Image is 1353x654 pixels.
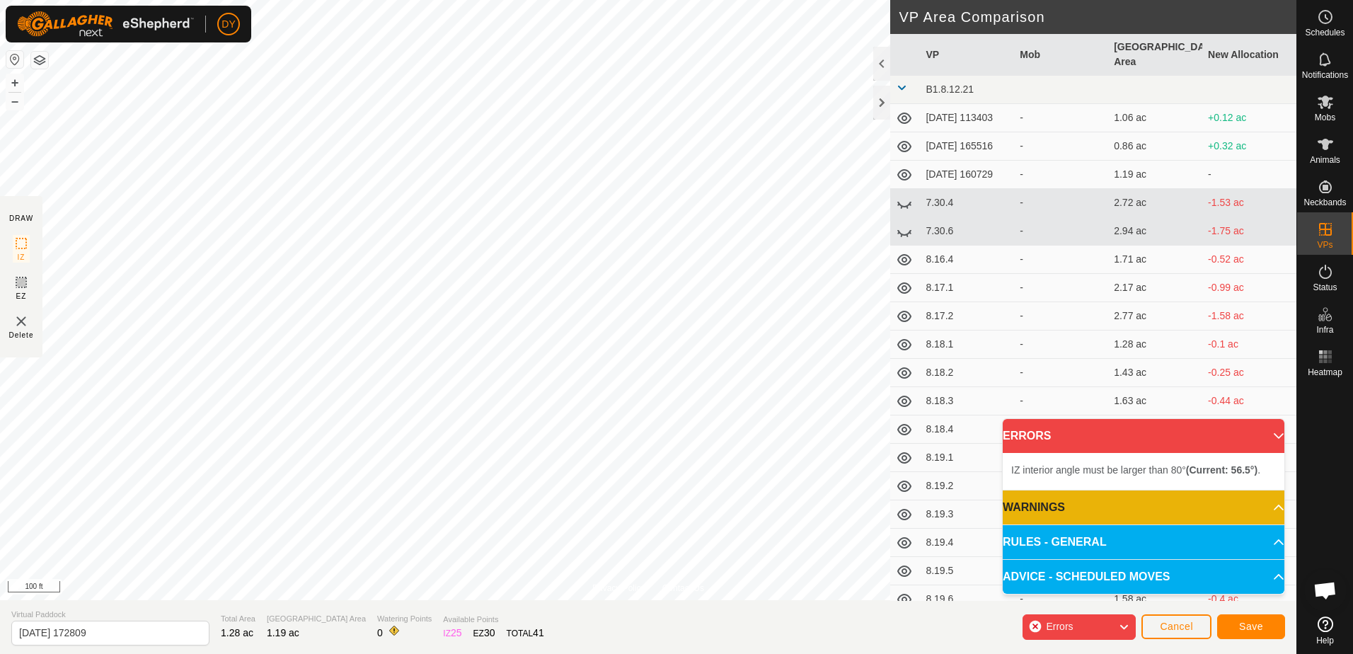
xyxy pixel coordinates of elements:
[1202,189,1296,217] td: -1.53 ac
[13,313,30,330] img: VP
[1308,368,1342,377] span: Heatmap
[1020,337,1102,352] div: -
[920,217,1014,246] td: 7.30.6
[1020,309,1102,323] div: -
[1020,167,1102,182] div: -
[1202,217,1296,246] td: -1.75 ac
[221,627,253,638] span: 1.28 ac
[1020,110,1102,125] div: -
[377,627,383,638] span: 0
[1108,274,1202,302] td: 2.17 ac
[267,627,299,638] span: 1.19 ac
[1020,139,1102,154] div: -
[920,415,1014,444] td: 8.18.4
[1297,611,1353,650] a: Help
[1202,359,1296,387] td: -0.25 ac
[926,84,974,95] span: B1.8.12.21
[1003,419,1284,453] p-accordion-header: ERRORS
[18,252,25,263] span: IZ
[592,582,645,595] a: Privacy Policy
[1316,326,1333,334] span: Infra
[377,613,432,625] span: Watering Points
[920,387,1014,415] td: 8.18.3
[1108,189,1202,217] td: 2.72 ac
[1108,359,1202,387] td: 1.43 ac
[473,626,495,641] div: EZ
[221,17,235,32] span: DY
[1108,585,1202,614] td: 1.58 ac
[507,626,544,641] div: TOTAL
[1108,246,1202,274] td: 1.71 ac
[1003,428,1051,444] span: ERRORS
[484,627,495,638] span: 30
[1202,104,1296,132] td: +0.12 ac
[31,52,48,69] button: Map Layers
[1003,534,1107,551] span: RULES - GENERAL
[1202,132,1296,161] td: +0.32 ac
[920,585,1014,614] td: 8.19.6
[662,582,704,595] a: Contact Us
[920,274,1014,302] td: 8.17.1
[1003,490,1284,524] p-accordion-header: WARNINGS
[451,627,462,638] span: 25
[1003,525,1284,559] p-accordion-header: RULES - GENERAL
[1202,415,1296,444] td: -0.62 ac
[1108,104,1202,132] td: 1.06 ac
[6,51,23,68] button: Reset Map
[1020,592,1102,607] div: -
[1108,132,1202,161] td: 0.86 ac
[1141,614,1211,639] button: Cancel
[1011,464,1260,476] span: IZ interior angle must be larger than 80° .
[920,302,1014,331] td: 8.17.2
[1108,302,1202,331] td: 2.77 ac
[920,104,1014,132] td: [DATE] 113403
[1108,34,1202,76] th: [GEOGRAPHIC_DATA] Area
[1046,621,1073,632] span: Errors
[1003,453,1284,490] p-accordion-content: ERRORS
[920,34,1014,76] th: VP
[17,11,194,37] img: Gallagher Logo
[1202,246,1296,274] td: -0.52 ac
[920,359,1014,387] td: 8.18.2
[443,626,461,641] div: IZ
[443,614,543,626] span: Available Points
[6,74,23,91] button: +
[11,609,209,621] span: Virtual Paddock
[1304,569,1347,612] div: Open chat
[920,472,1014,500] td: 8.19.2
[1202,34,1296,76] th: New Allocation
[920,246,1014,274] td: 8.16.4
[6,93,23,110] button: –
[1202,387,1296,415] td: -0.44 ac
[1020,394,1102,408] div: -
[920,331,1014,359] td: 8.18.1
[1108,161,1202,189] td: 1.19 ac
[1317,241,1332,249] span: VPs
[1003,560,1284,594] p-accordion-header: ADVICE - SCHEDULED MOVES
[267,613,366,625] span: [GEOGRAPHIC_DATA] Area
[920,500,1014,529] td: 8.19.3
[1316,636,1334,645] span: Help
[1202,331,1296,359] td: -0.1 ac
[1160,621,1193,632] span: Cancel
[1186,464,1257,476] b: (Current: 56.5°)
[1305,28,1345,37] span: Schedules
[1020,252,1102,267] div: -
[1108,415,1202,444] td: 1.8 ac
[1003,568,1170,585] span: ADVICE - SCHEDULED MOVES
[920,132,1014,161] td: [DATE] 165516
[920,529,1014,557] td: 8.19.4
[920,161,1014,189] td: [DATE] 160729
[1108,387,1202,415] td: 1.63 ac
[1014,34,1108,76] th: Mob
[1202,302,1296,331] td: -1.58 ac
[1239,621,1263,632] span: Save
[1202,274,1296,302] td: -0.99 ac
[1108,217,1202,246] td: 2.94 ac
[1217,614,1285,639] button: Save
[1020,365,1102,380] div: -
[9,330,34,340] span: Delete
[899,8,1296,25] h2: VP Area Comparison
[1202,161,1296,189] td: -
[920,557,1014,585] td: 8.19.5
